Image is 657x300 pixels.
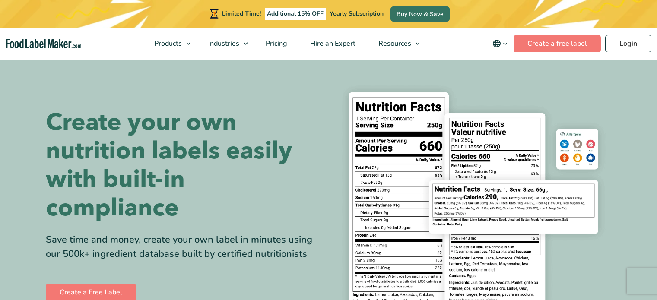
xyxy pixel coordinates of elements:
a: Resources [367,28,424,60]
span: Industries [206,39,240,48]
div: Save time and money, create your own label in minutes using our 500k+ ingredient database built b... [46,233,322,261]
a: Buy Now & Save [390,6,450,22]
span: Pricing [263,39,288,48]
span: Hire an Expert [308,39,356,48]
span: Limited Time! [222,9,261,18]
a: Hire an Expert [299,28,365,60]
span: Yearly Subscription [330,9,384,18]
a: Login [605,35,651,52]
span: Resources [376,39,412,48]
a: Industries [197,28,252,60]
a: Create a free label [514,35,601,52]
a: Products [143,28,195,60]
span: Products [152,39,183,48]
span: Additional 15% OFF [265,8,326,20]
h1: Create your own nutrition labels easily with built-in compliance [46,108,322,222]
a: Pricing [254,28,297,60]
